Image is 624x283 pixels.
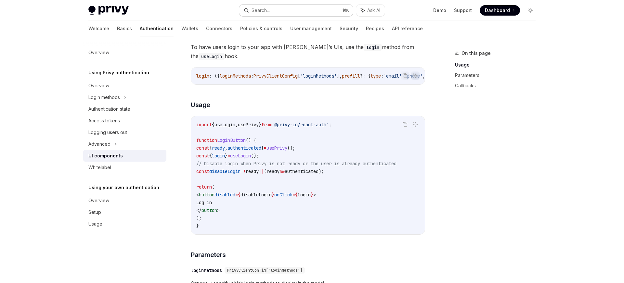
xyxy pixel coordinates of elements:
span: : ({ [209,73,220,79]
span: ⌘ K [342,8,349,13]
span: from [261,122,272,128]
span: authenticated [285,168,318,174]
span: useLogin [214,122,235,128]
span: button [199,192,214,198]
span: function [196,137,217,143]
span: ready [266,168,279,174]
span: ( [212,184,214,190]
span: const [196,168,209,174]
button: Ask AI [411,71,420,80]
span: ; [329,122,331,128]
span: ready [212,145,225,151]
span: { [209,145,212,151]
div: Overview [88,49,109,56]
span: ); [318,168,324,174]
a: UI components [83,150,166,162]
img: light logo [88,6,129,15]
a: Basics [117,21,132,36]
div: Overview [88,197,109,204]
span: return [196,184,212,190]
span: ?: { [360,73,370,79]
div: Authentication state [88,105,130,113]
span: > [217,207,220,213]
span: ); [196,215,201,221]
span: login [212,153,225,159]
span: } [259,122,261,128]
div: Advanced [88,140,110,148]
button: Toggle dark mode [525,5,536,16]
span: { [209,153,212,159]
span: (); [287,145,295,151]
span: useLogin [230,153,251,159]
div: Search... [252,6,270,14]
span: usePrivy [238,122,259,128]
a: Authentication state [83,103,166,115]
span: button [201,207,217,213]
a: Overview [83,47,166,58]
span: usePrivy [266,145,287,151]
span: const [196,153,209,159]
a: Overview [83,195,166,206]
div: Whitelabel [88,164,111,171]
a: Overview [83,80,166,92]
span: } [261,145,264,151]
span: disableLogin [240,192,272,198]
span: } [311,192,313,198]
a: Connectors [206,21,232,36]
span: onClick [274,192,292,198]
code: login [364,44,382,51]
a: Welcome [88,21,109,36]
div: Logging users out [88,129,127,136]
div: Overview [88,82,109,90]
span: </ [196,207,201,213]
span: prefill [342,73,360,79]
div: Setup [88,208,101,216]
span: Ask AI [367,7,380,14]
span: { [238,192,240,198]
a: Demo [433,7,446,14]
span: disableLogin [209,168,240,174]
button: Copy the contents from the code block [401,71,409,80]
span: , [235,122,238,128]
span: On this page [461,49,491,57]
a: Usage [455,60,541,70]
span: authenticated [227,145,261,151]
span: loginMethods [220,73,251,79]
span: = [235,192,238,198]
span: login [298,192,311,198]
span: PrivyClientConfig [253,73,298,79]
a: Whitelabel [83,162,166,173]
div: Usage [88,220,102,228]
span: Parameters [191,250,226,259]
span: ! [243,168,246,174]
button: Search...⌘K [239,5,353,16]
a: Wallets [181,21,198,36]
span: const [196,145,209,151]
span: 'loginMethods' [300,73,337,79]
span: ready [246,168,259,174]
span: [ [298,73,300,79]
a: Parameters [455,70,541,80]
span: { [212,122,214,128]
a: Callbacks [455,80,541,91]
span: < [196,192,199,198]
a: Security [340,21,358,36]
span: } [196,223,199,229]
span: : [251,73,253,79]
div: loginMethods [191,267,222,274]
span: , [422,73,425,79]
h5: Using your own authentication [88,184,159,191]
span: { [295,192,298,198]
span: = [264,145,266,151]
span: import [196,122,212,128]
span: To have users login to your app with [PERSON_NAME]’s UIs, use the method from the hook. [191,43,425,61]
span: 'email' [383,73,402,79]
h5: Using Privy authentication [88,69,149,77]
span: : [381,73,383,79]
a: Setup [83,206,166,218]
span: disabled [214,192,235,198]
span: > [313,192,316,198]
a: User management [290,21,332,36]
span: type [370,73,381,79]
button: Copy the contents from the code block [401,120,409,129]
